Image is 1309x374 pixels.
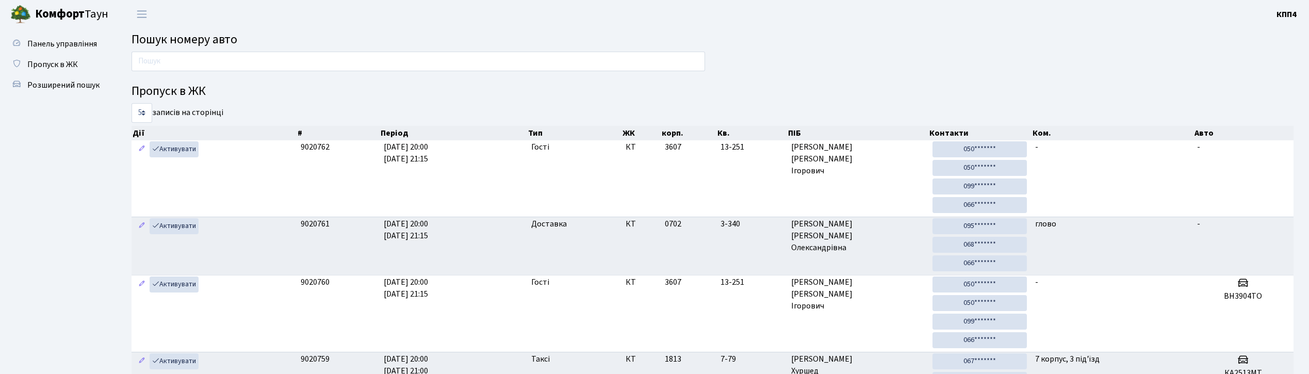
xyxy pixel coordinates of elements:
[621,126,661,140] th: ЖК
[1277,9,1297,20] b: КПП4
[665,277,681,288] span: 3607
[928,126,1032,140] th: Контакти
[5,34,108,54] a: Панель управління
[665,353,681,365] span: 1813
[10,4,31,25] img: logo.png
[136,141,148,157] a: Редагувати
[721,353,783,365] span: 7-79
[35,6,108,23] span: Таун
[1035,277,1038,288] span: -
[791,141,924,177] span: [PERSON_NAME] [PERSON_NAME] Ігорович
[5,75,108,95] a: Розширений пошук
[531,218,567,230] span: Доставка
[716,126,787,140] th: Кв.
[132,126,297,140] th: Дії
[301,141,330,153] span: 9020762
[665,218,681,230] span: 0702
[531,141,549,153] span: Гості
[132,103,152,123] select: записів на сторінці
[301,218,330,230] span: 9020761
[129,6,155,23] button: Переключити навігацію
[1035,218,1056,230] span: глово
[384,218,428,241] span: [DATE] 20:00 [DATE] 21:15
[150,353,199,369] a: Активувати
[27,59,78,70] span: Пропуск в ЖК
[384,277,428,300] span: [DATE] 20:00 [DATE] 21:15
[665,141,681,153] span: 3607
[721,141,783,153] span: 13-251
[1193,126,1294,140] th: Авто
[27,79,100,91] span: Розширений пошук
[150,141,199,157] a: Активувати
[787,126,928,140] th: ПІБ
[136,218,148,234] a: Редагувати
[132,84,1294,99] h4: Пропуск в ЖК
[136,353,148,369] a: Редагувати
[384,141,428,165] span: [DATE] 20:00 [DATE] 21:15
[1197,291,1289,301] h5: ВН3904ТО
[626,277,657,288] span: КТ
[150,218,199,234] a: Активувати
[626,353,657,365] span: КТ
[626,218,657,230] span: КТ
[132,52,705,71] input: Пошук
[791,277,924,312] span: [PERSON_NAME] [PERSON_NAME] Ігорович
[297,126,380,140] th: #
[531,277,549,288] span: Гості
[132,30,237,48] span: Пошук номеру авто
[721,218,783,230] span: 3-340
[1197,141,1200,153] span: -
[721,277,783,288] span: 13-251
[301,277,330,288] span: 9020760
[380,126,527,140] th: Період
[1035,353,1100,365] span: 7 корпус, 3 під'їзд
[150,277,199,292] a: Активувати
[136,277,148,292] a: Редагувати
[35,6,85,22] b: Комфорт
[1197,218,1200,230] span: -
[132,103,223,123] label: записів на сторінці
[5,54,108,75] a: Пропуск в ЖК
[791,218,924,254] span: [PERSON_NAME] [PERSON_NAME] Олександрівна
[1032,126,1193,140] th: Ком.
[527,126,621,140] th: Тип
[1035,141,1038,153] span: -
[27,38,97,50] span: Панель управління
[531,353,550,365] span: Таксі
[626,141,657,153] span: КТ
[1277,8,1297,21] a: КПП4
[661,126,716,140] th: корп.
[301,353,330,365] span: 9020759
